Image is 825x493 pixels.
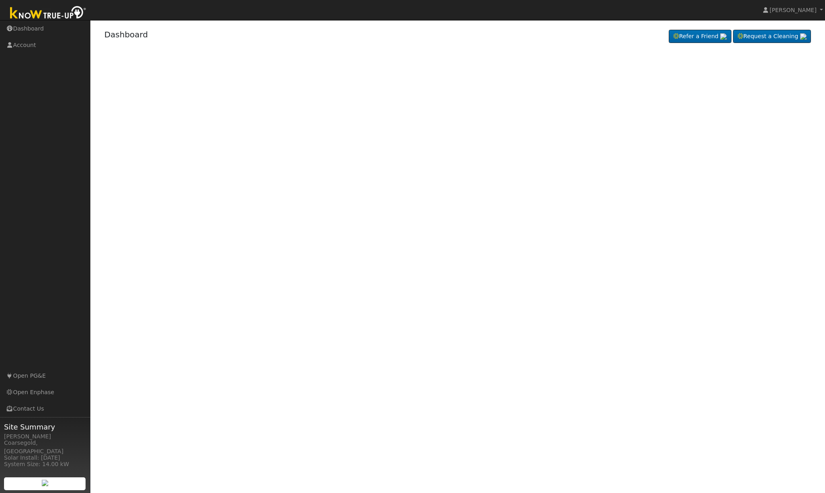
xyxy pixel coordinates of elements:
[4,432,86,441] div: [PERSON_NAME]
[4,421,86,432] span: Site Summary
[800,33,807,40] img: retrieve
[104,30,148,39] a: Dashboard
[4,439,86,456] div: Coarsegold, [GEOGRAPHIC_DATA]
[720,33,727,40] img: retrieve
[4,454,86,462] div: Solar Install: [DATE]
[4,460,86,468] div: System Size: 14.00 kW
[6,4,90,23] img: Know True-Up
[733,30,811,43] a: Request a Cleaning
[42,480,48,486] img: retrieve
[669,30,731,43] a: Refer a Friend
[770,7,817,13] span: [PERSON_NAME]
